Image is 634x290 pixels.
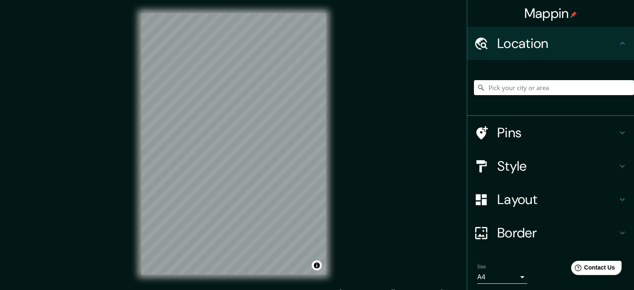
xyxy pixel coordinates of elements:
[497,224,617,241] h4: Border
[497,35,617,52] h4: Location
[312,260,322,270] button: Toggle attribution
[467,27,634,60] div: Location
[467,116,634,149] div: Pins
[524,5,577,22] h4: Mappin
[497,191,617,208] h4: Layout
[467,183,634,216] div: Layout
[477,263,486,270] label: Size
[570,11,577,18] img: pin-icon.png
[467,149,634,183] div: Style
[467,216,634,250] div: Border
[474,80,634,95] input: Pick your city or area
[141,13,326,275] canvas: Map
[560,257,625,281] iframe: Help widget launcher
[477,270,527,284] div: A4
[497,158,617,174] h4: Style
[497,124,617,141] h4: Pins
